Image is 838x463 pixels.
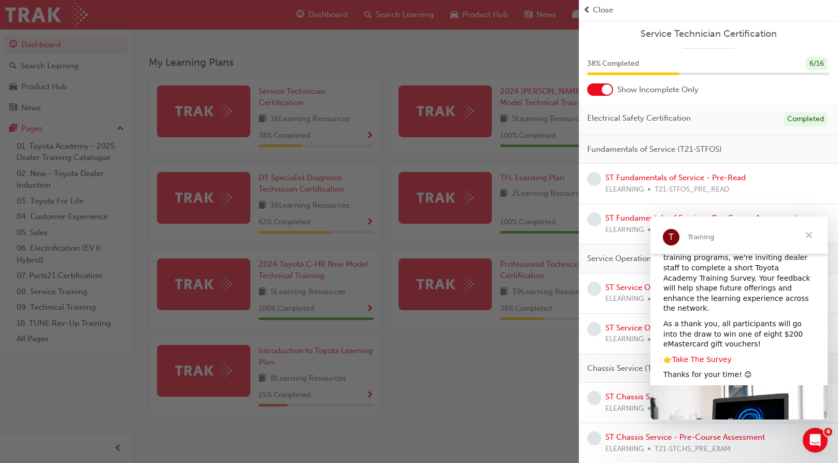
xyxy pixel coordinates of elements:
[617,84,699,96] span: Show Incomplete Only
[587,172,601,186] span: learningRecordVerb_NONE-icon
[655,443,731,455] span: T21-STCHS_PRE_EXAM
[605,443,644,455] span: ELEARNING
[587,431,601,445] span: learningRecordVerb_NONE-icon
[605,334,644,345] span: ELEARNING
[605,283,726,292] a: ST Service Operations - Pre-Read
[824,428,832,436] span: 4
[605,323,777,332] a: ST Service Operations - Pre-Course Assessment
[605,403,644,415] span: ELEARNING
[587,282,601,296] span: learningRecordVerb_NONE-icon
[605,184,644,196] span: ELEARNING
[587,28,830,40] a: Service Technician Certification
[587,212,601,226] span: learningRecordVerb_NONE-icon
[650,216,828,419] iframe: Intercom live chat message
[583,4,834,16] button: prev-iconClose
[587,391,601,405] span: learningRecordVerb_NONE-icon
[655,184,729,196] span: T21-STFOS_PRE_READ
[605,432,765,442] a: ST Chassis Service - Pre-Course Assessment
[583,4,591,16] span: prev-icon
[605,392,713,401] a: ST Chassis Service - Pre-Read
[605,213,798,223] a: ST Fundamentals of Service - Pre-Course Assessment
[593,4,613,16] span: Close
[803,428,828,453] iframe: Intercom live chat
[605,224,644,236] span: ELEARNING
[806,57,828,71] div: 6 / 16
[587,112,691,124] span: Electrical Safety Certification
[784,112,828,126] div: Completed
[587,363,690,374] span: Chassis Service (T21-STCHS)
[587,143,722,155] span: Fundamentals of Service (T21-STFOS)
[587,58,639,70] span: 38 % Completed
[605,293,644,305] span: ELEARNING
[605,173,746,182] a: ST Fundamentals of Service - Pre-Read
[587,253,698,265] span: Service Operations (T21-STSO)
[587,322,601,336] span: learningRecordVerb_NONE-icon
